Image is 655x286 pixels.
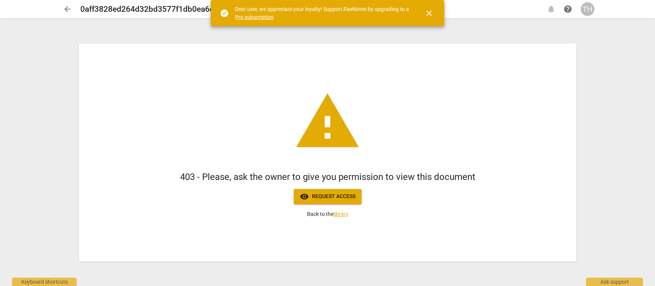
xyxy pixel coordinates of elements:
[12,278,77,286] div: Keyboard shortcuts
[294,189,362,204] button: Request access
[581,2,594,16] button: TH
[307,210,348,218] p: Back to the
[561,2,575,16] a: Help
[80,5,218,14] h2: 0aff3828ed264d32bd3577f1db0ea6e5
[180,171,475,183] h1: 403 - Please, ask the owner to give you permission to view this document
[334,211,348,217] a: library
[586,278,643,286] div: Ask support
[420,4,438,22] button: Close
[293,88,362,156] span: warning
[235,5,411,21] div: Dear user, we appreciate your loyalty! Support RaeNotes by upgrading to a
[563,5,572,14] span: help
[220,9,229,18] span: check_circle
[300,192,309,201] span: visibility
[425,9,434,18] span: close
[235,14,274,20] a: Pro subscription
[63,5,72,14] span: arrow_back
[300,192,356,201] span: Request access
